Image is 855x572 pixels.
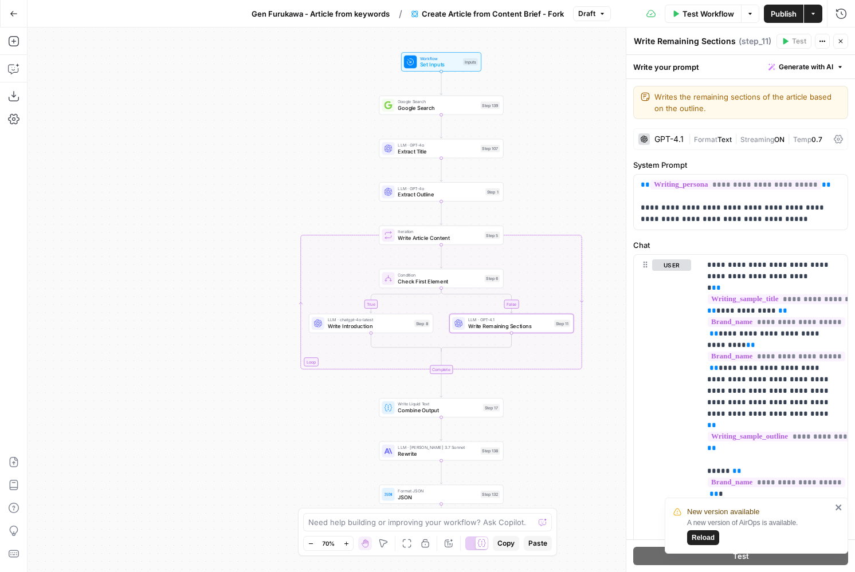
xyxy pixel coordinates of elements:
span: New version available [687,506,759,518]
div: LLM · [PERSON_NAME] 3.7 SonnetRewriteStep 138 [379,441,503,461]
span: JSON [398,493,477,501]
g: Edge from step_107 to step_1 [440,158,442,182]
div: A new version of AirOps is available. [687,518,832,545]
button: Test Workflow [665,5,741,23]
div: Step 139 [481,101,500,109]
span: Test [792,36,806,46]
span: Write Liquid Text [398,401,480,407]
g: Edge from start to step_139 [440,72,442,95]
span: Check First Element [398,277,481,285]
g: Edge from step_17 to step_138 [440,417,442,441]
g: Edge from step_138 to step_132 [440,460,442,484]
span: Write Remaining Sections [468,322,551,330]
button: Test [633,547,848,565]
span: Create Article from Content Brief - Fork [422,8,564,19]
div: Complete [430,365,453,374]
div: Step 5 [485,231,500,239]
span: Condition [398,271,481,278]
span: Generate with AI [779,62,833,72]
g: Edge from step_5 to step_6 [440,245,442,269]
span: Test [733,550,749,562]
div: Format JSONJSONStep 132 [379,484,503,504]
span: Extract Outline [398,191,482,199]
span: 70% [322,539,335,548]
g: Edge from step_6 to step_11 [441,288,513,313]
span: Text [717,135,732,144]
span: Set Inputs [420,61,460,69]
label: System Prompt [633,159,848,171]
span: ( step_11 ) [739,35,771,47]
button: Gen Furukawa - Article from keywords [245,5,397,23]
div: Step 11 [554,320,570,328]
div: Step 1 [485,188,500,196]
span: Paste [528,538,547,549]
button: Draft [573,6,611,21]
span: Copy [497,538,515,549]
div: Write your prompt [626,55,855,78]
button: user [652,259,691,271]
button: Reload [687,530,719,545]
span: Test Workflow [683,8,734,19]
div: LLM · GPT-4.1Write Remaining SectionsStep 11 [449,314,574,333]
span: Write Article Content [398,234,481,242]
span: Extract Title [398,147,477,155]
div: Step 132 [481,491,500,498]
div: LLM · GPT-4oExtract OutlineStep 1 [379,182,503,202]
span: Temp [793,135,811,144]
div: Step 17 [483,404,500,412]
div: GPT-4.1 [654,135,684,143]
label: Chat [633,239,848,251]
button: Test [776,34,811,49]
span: | [688,133,694,144]
span: Rewrite [398,450,477,458]
span: LLM · chatgpt-4o-latest [328,317,411,323]
div: WorkflowSet InputsInputs [379,52,503,72]
span: Gen Furukawa - Article from keywords [252,8,390,19]
span: LLM · GPT-4o [398,141,477,148]
span: Write Introduction [328,322,411,330]
span: Draft [578,9,595,19]
div: Google SearchGoogle SearchStep 139 [379,96,503,115]
textarea: Writes the remaining sections of the article based on the outline. [654,91,841,114]
span: Google Search [398,104,477,112]
span: Format JSON [398,487,477,494]
div: LLM · chatgpt-4o-latestWrite IntroductionStep 8 [309,314,433,333]
span: LLM · GPT-4.1 [468,317,551,323]
g: Edge from step_5-iteration-end to step_17 [440,374,442,397]
div: Write Liquid TextCombine OutputStep 17 [379,398,503,417]
span: Format [694,135,717,144]
span: Publish [771,8,797,19]
button: Publish [764,5,803,23]
g: Edge from step_1 to step_5 [440,202,442,225]
span: | [785,133,793,144]
span: 0.7 [811,135,822,144]
g: Edge from step_11 to step_6-conditional-end [441,333,512,352]
span: Iteration [398,228,481,235]
span: Streaming [740,135,774,144]
div: LoopIterationWrite Article ContentStep 5 [379,226,503,245]
span: | [732,133,740,144]
span: ON [774,135,785,144]
g: Edge from step_6 to step_8 [370,288,441,313]
span: Reload [692,532,715,543]
button: Create Article from Content Brief - Fork [405,5,571,23]
span: LLM · [PERSON_NAME] 3.7 Sonnet [398,444,477,451]
span: Google Search [398,98,477,105]
textarea: Write Remaining Sections [634,35,736,47]
button: Paste [524,536,552,551]
div: Complete [379,365,503,374]
span: / [399,7,402,21]
button: Copy [493,536,519,551]
div: Step 6 [485,275,500,282]
g: Edge from step_8 to step_6-conditional-end [371,333,441,352]
g: Edge from step_139 to step_107 [440,115,442,139]
button: Generate with AI [764,60,848,74]
span: Combine Output [398,407,480,415]
span: Workflow [420,55,460,61]
div: LLM · GPT-4oExtract TitleStep 107 [379,139,503,159]
span: LLM · GPT-4o [398,185,482,191]
div: Step 107 [481,145,500,152]
div: Step 8 [414,320,430,328]
div: Step 138 [481,447,500,455]
button: close [835,503,843,512]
